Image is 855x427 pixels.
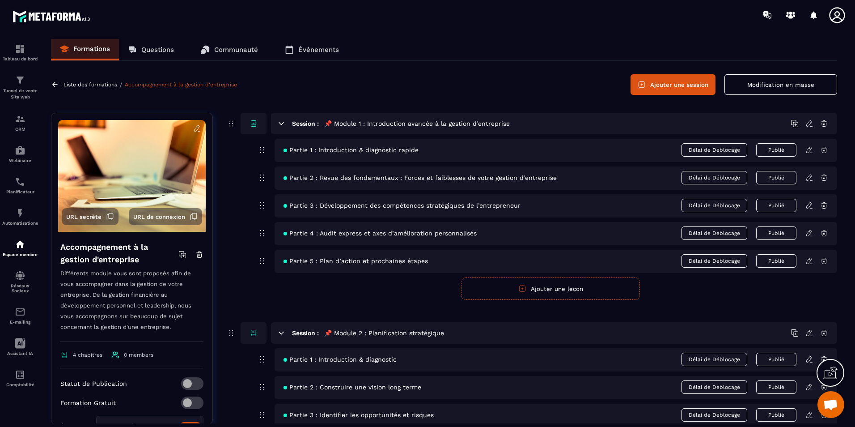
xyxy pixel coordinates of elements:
span: / [119,81,123,89]
p: Événements [298,46,339,54]
span: Partie 3 : Développement des compétences stratégiques de l’entrepreneur [284,202,521,209]
img: accountant [15,369,25,380]
span: Partie 5 : Plan d’action et prochaines étapes [284,257,428,265]
button: Publié [756,199,796,212]
p: Comptabilité [2,382,38,387]
span: Délai de Déblocage [681,408,747,422]
a: automationsautomationsEspace membre [2,232,38,264]
span: Délai de Déblocage [681,226,747,240]
img: email [15,307,25,317]
img: automations [15,145,25,156]
span: Partie 1 : Introduction & diagnostic [284,356,397,363]
span: Partie 3 : Identifier les opportunités et risques [284,411,434,418]
p: Espace membre [2,252,38,257]
a: emailemailE-mailing [2,300,38,331]
p: Planificateur [2,189,38,194]
a: Assistant IA [2,331,38,363]
span: Délai de Déblocage [681,254,747,268]
a: formationformationCRM [2,107,38,138]
h5: 📌 Module 2 : Planification stratégique [324,329,444,337]
p: Tunnel de vente Site web [2,88,38,100]
p: Tableau de bord [2,56,38,61]
button: Ajouter une leçon [461,278,640,300]
p: Différents module vous sont proposés afin de vous accompagner dans la gestion de votre entreprise... [60,268,203,342]
p: Formations [73,45,110,53]
span: Partie 1 : Introduction & diagnostic rapide [284,146,419,154]
span: Partie 2 : Construire une vision long terme [284,384,421,391]
img: automations [15,208,25,218]
a: Formations [51,39,119,60]
span: Délai de Déblocage [681,380,747,394]
a: schedulerschedulerPlanificateur [2,170,38,201]
a: Communauté [192,39,267,60]
button: URL secrète [62,208,119,225]
img: formation [15,75,25,85]
p: Statut de Publication [60,380,127,387]
p: E-mailing [2,320,38,325]
a: formationformationTableau de bord [2,37,38,68]
img: formation [15,114,25,124]
img: social-network [15,270,25,281]
span: 4 chapitres [73,352,102,358]
div: Ouvrir le chat [817,391,844,418]
img: scheduler [15,176,25,187]
a: formationformationTunnel de vente Site web [2,68,38,107]
h6: Session : [292,120,319,127]
p: Webinaire [2,158,38,163]
a: accountantaccountantComptabilité [2,363,38,394]
h6: Session : [292,329,319,337]
a: social-networksocial-networkRéseaux Sociaux [2,264,38,300]
span: Délai de Déblocage [681,143,747,157]
button: Publié [756,353,796,366]
p: Réseaux Sociaux [2,283,38,293]
button: Publié [756,143,796,157]
a: automationsautomationsAutomatisations [2,201,38,232]
a: automationsautomationsWebinaire [2,138,38,170]
span: Délai de Déblocage [681,353,747,366]
img: formation [15,43,25,54]
span: URL secrète [66,213,102,220]
span: Partie 4 : Audit express et axes d’amélioration personnalisés [284,230,477,237]
span: 0 members [124,352,153,358]
span: Délai de Déblocage [681,171,747,184]
span: URL de connexion [133,213,185,220]
p: CRM [2,127,38,132]
p: Automatisations [2,221,38,226]
p: Questions [141,46,174,54]
button: Ajouter une session [631,74,715,95]
p: Assistant IA [2,351,38,356]
button: Publié [756,254,796,268]
p: Formation Gratuit [60,399,116,406]
a: Accompagnement à la gestion d'entreprise [125,81,237,88]
span: Partie 2 : Revue des fondamentaux : Forces et faiblesses de votre gestion d’entreprise [284,174,557,181]
button: Publié [756,408,796,422]
button: URL de connexion [129,208,202,225]
img: background [58,120,206,232]
img: automations [15,239,25,250]
button: Publié [756,226,796,240]
button: Modification en masse [724,74,837,95]
button: Publié [756,171,796,184]
img: logo [13,8,93,25]
a: Questions [119,39,183,60]
a: Liste des formations [63,81,117,88]
h4: Accompagnement à la gestion d'entreprise [60,241,178,266]
span: Délai de Déblocage [681,199,747,212]
a: Événements [276,39,348,60]
button: Publié [756,380,796,394]
h5: 📌 Module 1 : Introduction avancée à la gestion d’entreprise [324,119,510,128]
p: Communauté [214,46,258,54]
